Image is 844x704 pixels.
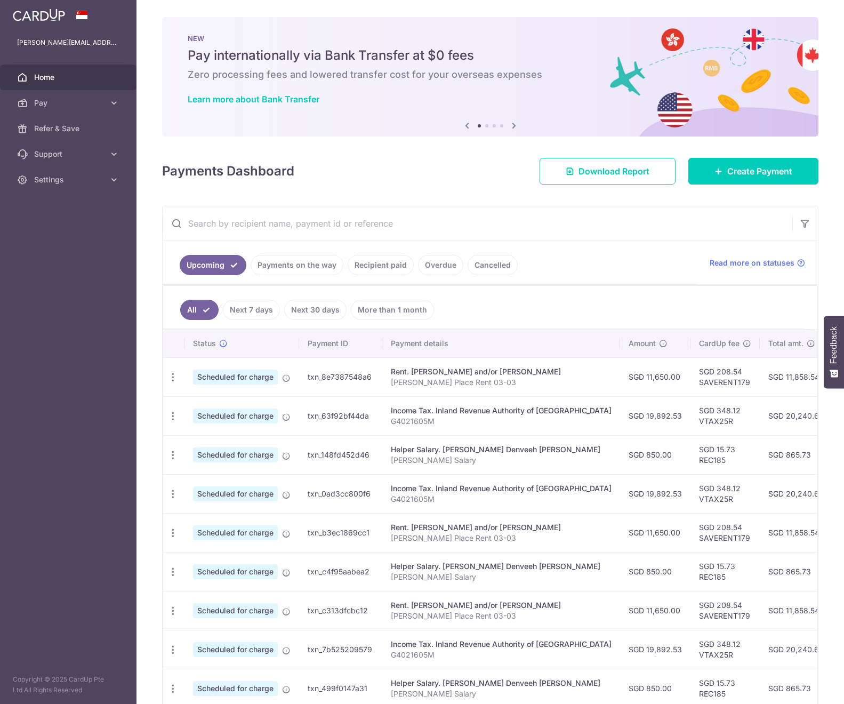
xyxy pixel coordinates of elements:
p: [PERSON_NAME] Salary [391,689,612,699]
td: SGD 348.12 VTAX25R [690,630,760,669]
a: Cancelled [468,255,518,275]
input: Search by recipient name, payment id or reference [163,206,792,241]
td: SGD 11,858.54 [760,591,832,630]
span: Scheduled for charge [193,447,278,462]
td: SGD 850.00 [620,552,690,591]
td: SGD 20,240.65 [760,474,832,513]
h4: Payments Dashboard [162,162,294,181]
p: G4021605M [391,494,612,505]
a: Upcoming [180,255,246,275]
div: Income Tax. Inland Revenue Authority of [GEOGRAPHIC_DATA] [391,405,612,416]
a: Create Payment [688,158,818,185]
button: Feedback - Show survey [824,316,844,388]
span: Scheduled for charge [193,603,278,618]
td: SGD 11,650.00 [620,513,690,552]
div: Income Tax. Inland Revenue Authority of [GEOGRAPHIC_DATA] [391,483,612,494]
a: Payments on the way [251,255,343,275]
td: txn_b3ec1869cc1 [299,513,382,552]
span: Settings [34,174,105,185]
div: Rent. [PERSON_NAME] and/or [PERSON_NAME] [391,600,612,611]
td: SGD 15.73 REC185 [690,552,760,591]
td: SGD 865.73 [760,552,832,591]
p: [PERSON_NAME] Salary [391,572,612,582]
a: Next 30 days [284,300,347,320]
td: SGD 20,240.65 [760,396,832,435]
td: SGD 19,892.53 [620,474,690,513]
span: Download Report [578,165,649,178]
td: SGD 19,892.53 [620,396,690,435]
td: SGD 865.73 [760,435,832,474]
h5: Pay internationally via Bank Transfer at $0 fees [188,47,793,64]
span: Pay [34,98,105,108]
div: Rent. [PERSON_NAME] and/or [PERSON_NAME] [391,366,612,377]
td: txn_c4f95aabea2 [299,552,382,591]
p: G4021605M [391,650,612,660]
div: Rent. [PERSON_NAME] and/or [PERSON_NAME] [391,522,612,533]
span: Scheduled for charge [193,370,278,385]
span: Scheduled for charge [193,681,278,696]
span: Scheduled for charge [193,409,278,423]
h6: Zero processing fees and lowered transfer cost for your overseas expenses [188,68,793,81]
a: Recipient paid [348,255,414,275]
span: Scheduled for charge [193,525,278,540]
span: Status [193,338,216,349]
a: Download Report [540,158,676,185]
span: Scheduled for charge [193,564,278,579]
span: Help [24,7,46,17]
span: Feedback [829,326,839,364]
span: Total amt. [768,338,803,349]
p: NEW [188,34,793,43]
td: SGD 208.54 SAVERENT179 [690,591,760,630]
span: Refer & Save [34,123,105,134]
p: [PERSON_NAME] Place Rent 03-03 [391,611,612,621]
td: SGD 19,892.53 [620,630,690,669]
td: SGD 15.73 REC185 [690,435,760,474]
td: txn_0ad3cc800f6 [299,474,382,513]
td: SGD 348.12 VTAX25R [690,396,760,435]
p: [PERSON_NAME][EMAIL_ADDRESS][DOMAIN_NAME] [17,37,119,48]
span: Home [34,72,105,83]
td: SGD 850.00 [620,435,690,474]
a: Overdue [418,255,463,275]
td: txn_7b525209579 [299,630,382,669]
img: CardUp [13,9,65,21]
td: SGD 11,858.54 [760,513,832,552]
span: Support [34,149,105,159]
div: Helper Salary. [PERSON_NAME] Denveeh [PERSON_NAME] [391,678,612,689]
td: SGD 11,650.00 [620,591,690,630]
p: G4021605M [391,416,612,427]
p: [PERSON_NAME] Place Rent 03-03 [391,377,612,388]
a: More than 1 month [351,300,434,320]
span: Amount [629,338,656,349]
td: SGD 348.12 VTAX25R [690,474,760,513]
a: All [180,300,219,320]
td: SGD 208.54 SAVERENT179 [690,357,760,396]
span: Scheduled for charge [193,486,278,501]
div: Helper Salary. [PERSON_NAME] Denveeh [PERSON_NAME] [391,561,612,572]
td: SGD 20,240.65 [760,630,832,669]
p: [PERSON_NAME] Place Rent 03-03 [391,533,612,543]
img: Bank transfer banner [162,17,818,137]
a: Next 7 days [223,300,280,320]
span: Create Payment [727,165,792,178]
span: Scheduled for charge [193,642,278,657]
td: SGD 11,650.00 [620,357,690,396]
span: CardUp fee [699,338,739,349]
a: Learn more about Bank Transfer [188,94,319,105]
th: Payment details [382,330,620,357]
td: txn_63f92bf44da [299,396,382,435]
p: [PERSON_NAME] Salary [391,455,612,466]
td: SGD 11,858.54 [760,357,832,396]
td: SGD 208.54 SAVERENT179 [690,513,760,552]
span: Read more on statuses [710,258,794,268]
th: Payment ID [299,330,382,357]
td: txn_148fd452d46 [299,435,382,474]
div: Helper Salary. [PERSON_NAME] Denveeh [PERSON_NAME] [391,444,612,455]
a: Read more on statuses [710,258,805,268]
div: Income Tax. Inland Revenue Authority of [GEOGRAPHIC_DATA] [391,639,612,650]
td: txn_8e7387548a6 [299,357,382,396]
td: txn_c313dfcbc12 [299,591,382,630]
